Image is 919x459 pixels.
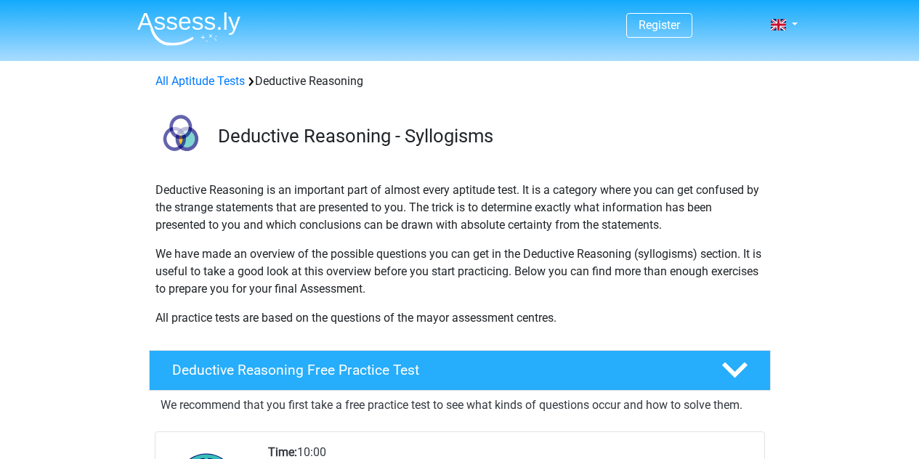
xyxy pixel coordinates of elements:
[150,73,770,90] div: Deductive Reasoning
[268,445,297,459] b: Time:
[161,397,759,414] p: We recommend that you first take a free practice test to see what kinds of questions occur and ho...
[155,245,764,298] p: We have made an overview of the possible questions you can get in the Deductive Reasoning (syllog...
[218,125,759,147] h3: Deductive Reasoning - Syllogisms
[639,18,680,32] a: Register
[155,74,245,88] a: All Aptitude Tests
[150,107,211,169] img: deductive reasoning
[172,362,698,378] h4: Deductive Reasoning Free Practice Test
[155,182,764,234] p: Deductive Reasoning is an important part of almost every aptitude test. It is a category where yo...
[143,350,777,391] a: Deductive Reasoning Free Practice Test
[155,309,764,327] p: All practice tests are based on the questions of the mayor assessment centres.
[137,12,240,46] img: Assessly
